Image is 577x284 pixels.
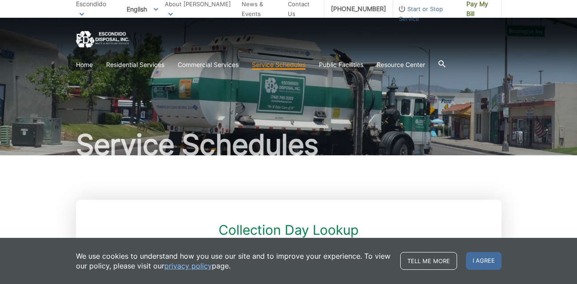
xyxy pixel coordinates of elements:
[178,60,239,70] a: Commercial Services
[466,252,501,270] span: I agree
[76,130,501,159] h1: Service Schedules
[400,252,457,270] a: Tell me more
[319,60,363,70] a: Public Facilities
[76,251,391,271] p: We use cookies to understand how you use our site and to improve your experience. To view our pol...
[164,261,212,271] a: privacy policy
[252,60,306,70] a: Service Schedules
[148,222,429,238] h2: Collection Day Lookup
[120,2,165,16] span: English
[76,60,93,70] a: Home
[106,60,164,70] a: Residential Services
[76,31,129,48] a: EDCD logo. Return to the homepage.
[377,60,425,70] a: Resource Center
